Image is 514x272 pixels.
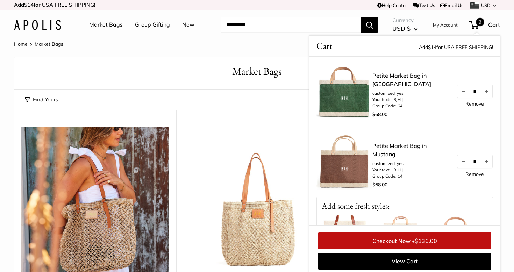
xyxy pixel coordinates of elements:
span: $136.00 [415,237,437,244]
h1: Market Bags [25,64,489,79]
button: Search [361,17,378,33]
a: Text Us [413,2,435,8]
a: Group Gifting [135,20,170,30]
button: Decrease quantity by 1 [457,155,469,168]
li: Group Code: 64 [372,103,449,109]
li: Your text: | BJH | [372,167,449,173]
img: description_Make it yours with custom printed text. [316,64,372,120]
button: Decrease quantity by 1 [457,85,469,98]
p: Add some fresh styles: [317,197,493,215]
nav: Breadcrumb [14,40,63,49]
li: customized: yes [372,90,449,96]
input: Quantity [469,158,480,164]
button: Increase quantity by 1 [480,85,492,98]
span: $68.00 [372,181,387,188]
button: Find Yours [25,95,58,105]
li: Your text: | BJH | [372,96,449,103]
a: View Cart [318,253,491,270]
span: Currency [392,15,418,25]
span: $14 [24,1,34,8]
a: 2 Cart [470,19,500,30]
a: Checkout Now •$136.00 [318,232,491,249]
span: $68.00 [372,111,387,117]
a: Petite Market Bag in [GEOGRAPHIC_DATA] [372,71,449,88]
span: Cart [488,21,500,28]
a: Market Bags [89,20,123,30]
a: Help Center [377,2,407,8]
a: Email Us [440,2,463,8]
img: Apolis [14,20,61,30]
span: Add for USA FREE SHIPPING! [419,44,493,50]
span: USD $ [392,25,411,32]
a: Remove [465,101,484,106]
iframe: Sign Up via Text for Offers [6,245,75,266]
li: Group Code: 14 [372,173,449,179]
a: New [182,20,194,30]
input: Quantity [469,88,480,94]
span: USD [481,2,491,8]
span: $14 [428,44,436,50]
button: USD $ [392,23,418,34]
span: 2 [476,18,484,26]
button: Increase quantity by 1 [480,155,492,168]
a: Remove [465,172,484,177]
a: My Account [433,21,458,29]
a: Petite Market Bag in Mustang [372,142,449,158]
input: Search... [221,17,361,33]
li: customized: yes [372,160,449,167]
span: Cart [316,39,332,53]
a: Home [14,41,28,47]
span: Market Bags [35,41,63,47]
